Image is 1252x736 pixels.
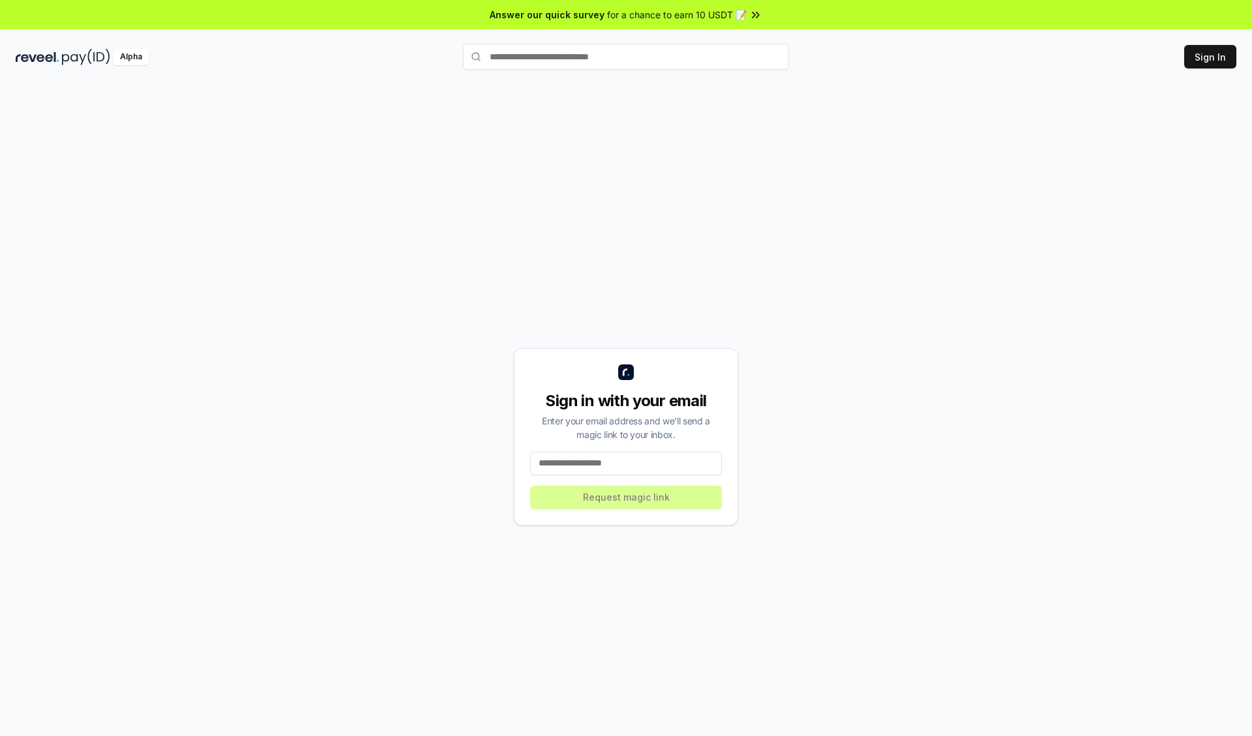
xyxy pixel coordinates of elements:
div: Sign in with your email [530,390,722,411]
img: pay_id [62,49,110,65]
button: Sign In [1184,45,1236,68]
img: reveel_dark [16,49,59,65]
div: Enter your email address and we’ll send a magic link to your inbox. [530,414,722,441]
div: Alpha [113,49,149,65]
span: for a chance to earn 10 USDT 📝 [607,8,747,22]
span: Answer our quick survey [490,8,604,22]
img: logo_small [618,364,634,380]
